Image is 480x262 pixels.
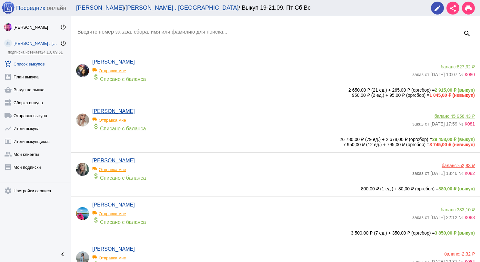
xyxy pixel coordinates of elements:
div: баланс: [412,207,475,212]
mat-icon: local_shipping [92,166,99,171]
b: 1 045,00 ₽ (невыкуп) [429,93,475,98]
b: 29 458,00 ₽ (выкуп) [432,137,475,142]
mat-icon: edit [434,5,441,12]
span: 45 956,43 ₽ [451,114,475,119]
div: Отправка мне [92,114,145,123]
div: баланс: [412,251,475,257]
div: баланс: [412,114,475,119]
a: [PERSON_NAME] . [GEOGRAPHIC_DATA] [125,5,238,11]
div: баланс: [412,64,475,69]
span: 827,32 ₽ [457,64,475,69]
mat-icon: print [465,5,472,12]
mat-icon: local_shipping [92,255,99,259]
img: apple-icon-60x60.png [2,1,15,14]
div: 800,00 ₽ (1 ед.) + 80,00 ₽ (оргсбор) = [76,186,475,191]
b: 2 915,00 ₽ (выкуп) [435,87,475,93]
mat-icon: local_shipping [4,112,12,119]
span: онлайн [47,5,66,12]
mat-icon: attach_money [92,172,100,180]
div: Списано с баланса [92,216,409,225]
div: заказ от [DATE] 10:07 №: [412,69,475,77]
span: К080 [465,72,475,77]
div: 3 500,00 ₽ (7 ед.) + 350,00 ₽ (оргсбор) = [76,230,475,236]
mat-icon: local_shipping [92,210,99,215]
div: / / Выкуп 19-21.09. Пт Сб Вс [76,5,425,11]
a: [PERSON_NAME] [92,202,135,207]
div: Отправка мне [92,164,145,172]
span: 333,10 ₽ [457,207,475,212]
span: Посредник [16,5,45,12]
input: Введите номер заказа, сбора, имя или фамилию для поиска... [77,29,454,35]
div: Отправка мне [92,208,145,216]
div: Отправка мне [92,65,145,73]
mat-icon: power_settings_new [60,40,66,46]
div: [PERSON_NAME] . [GEOGRAPHIC_DATA] [14,41,60,46]
span: -52,83 ₽ [458,163,475,168]
mat-icon: search [463,30,471,37]
mat-icon: attach_money [92,216,100,224]
div: баланс: [412,163,475,168]
img: 73xLq58P2BOqs-qIllg3xXCtabieAB0OMVER0XTxHpc0AjG-Rb2SSuXsq4It7hEfqgBcQNho.jpg [4,23,12,31]
a: [PERSON_NAME] [92,158,135,163]
span: К081 [465,121,475,126]
mat-icon: local_shipping [92,67,99,72]
img: TDutzmL3pnCc61ieyRQKbxF1oh3ZlHyopRuuLBCcQ47DC32FkPK_1BnhhmTm2SpdidrN2nwNFSFXWT6dC8WtRdgs.jpg [76,207,89,220]
b: 8 745,00 ₽ (невыкуп) [429,142,475,147]
div: заказ от [DATE] 18:46 №: [412,168,475,176]
div: 26 780,00 ₽ (79 ед.) + 2 678,00 ₽ (оргсбор) = [76,137,475,142]
a: [PERSON_NAME] [92,108,135,114]
mat-icon: show_chart [4,125,12,132]
mat-icon: local_atm [4,137,12,145]
div: 2 650,00 ₽ (21 ед.) + 265,00 ₽ (оргсбор) = [76,87,475,93]
a: подписка истекает24.10, 09:51 [8,50,63,55]
mat-icon: shopping_basket [4,86,12,94]
div: заказ от [DATE] 17:59 №: [412,119,475,126]
mat-icon: attach_money [92,73,100,81]
a: [PERSON_NAME] [92,246,135,252]
div: 950,00 ₽ (2 ед.) + 95,00 ₽ (оргсбор) = [76,93,475,98]
img: community_200.png [4,39,12,47]
mat-icon: attach_money [92,123,100,130]
div: 7 950,00 ₽ (12 ед.) + 795,00 ₽ (оргсбор) = [76,142,475,147]
a: [PERSON_NAME] [76,5,124,11]
mat-icon: share [449,5,457,12]
mat-icon: local_shipping [92,117,99,122]
div: [PERSON_NAME] [14,25,60,30]
div: Списано с баланса [92,123,409,132]
mat-icon: add_shopping_cart [4,60,12,68]
img: BaGqrtKoJW9_D3Oj605DXbTvOS5J5H8tjqVzLCajvwLWiaJxs1xDo3_PYtfJOSdyTZxsowj3Y5wgCeeXBsOYGbv3.jpg [76,163,89,176]
mat-icon: settings [4,187,12,195]
div: заказ от [DATE] 22:12 №: [412,212,475,220]
mat-icon: power_settings_new [60,24,66,30]
span: 24.10, 09:51 [41,50,63,55]
img: jpYarlG_rMSRdqPbVPQVGBq6sjAws1PGEm5gZ1VrcU0z7HB6t_6-VAYqmDps2aDbz8He_Uz8T3ZkfUszj2kIdyl7.jpg [76,114,89,126]
a: [PERSON_NAME] [92,59,135,65]
div: Списано с баланса [92,73,409,82]
img: yodHRhK-OHw.jpg [76,64,89,77]
b: 880,00 ₽ (выкуп) [438,186,475,191]
mat-icon: receipt [4,163,12,171]
mat-icon: group [4,150,12,158]
div: Списано с баланса [92,172,409,181]
span: К083 [465,215,475,220]
mat-icon: chevron_left [59,250,66,258]
b: 3 850,00 ₽ (выкуп) [435,230,475,236]
span: К082 [465,171,475,176]
mat-icon: list_alt [4,73,12,81]
div: Отправка мне [92,252,145,260]
mat-icon: widgets [4,99,12,106]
